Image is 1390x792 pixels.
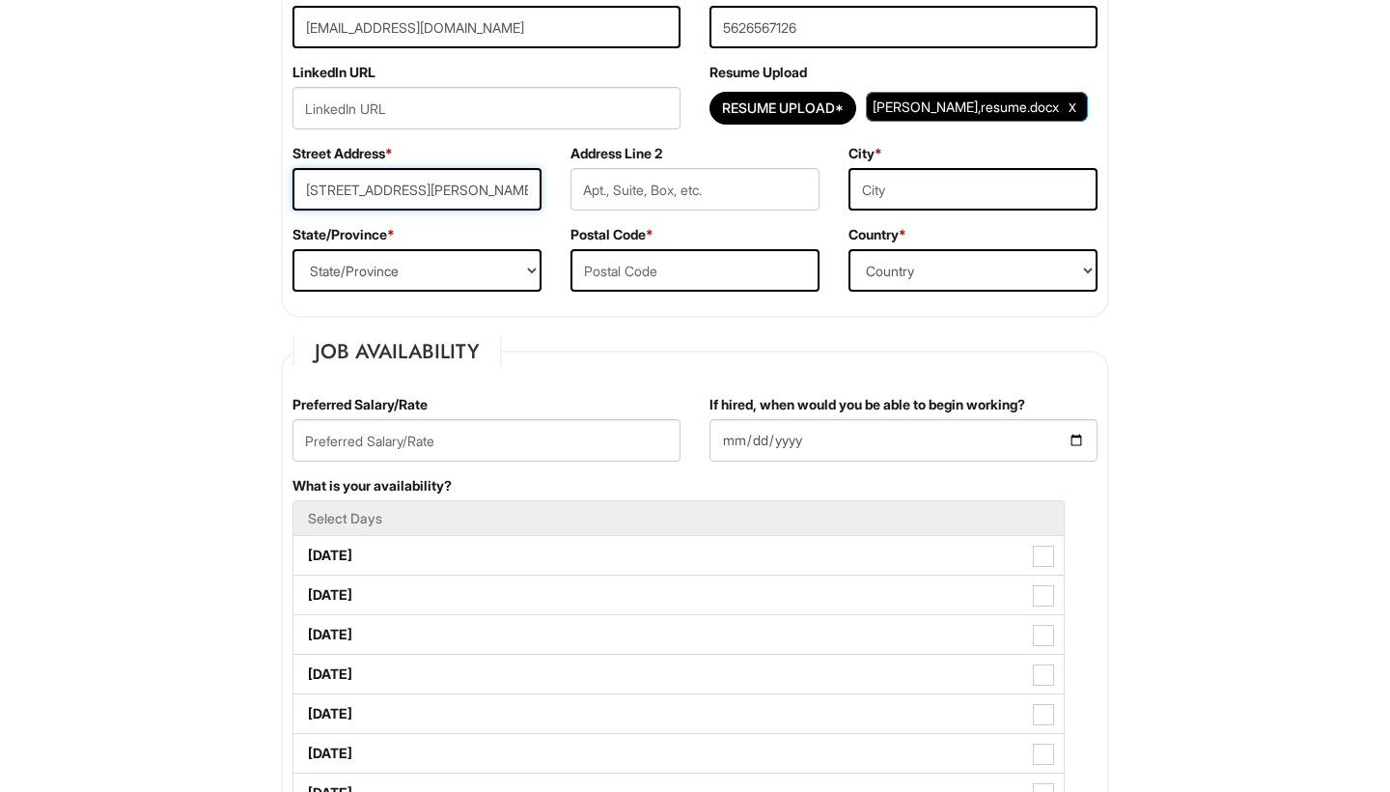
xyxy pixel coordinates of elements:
[293,655,1064,693] label: [DATE]
[709,6,1098,48] input: Phone
[1064,94,1081,120] a: Clear Uploaded File
[848,249,1098,292] select: Country
[292,419,681,462] input: Preferred Salary/Rate
[292,6,681,48] input: E-mail Address
[570,144,662,163] label: Address Line 2
[709,395,1025,414] label: If hired, when would you be able to begin working?
[709,63,807,82] label: Resume Upload
[293,615,1064,654] label: [DATE]
[292,144,393,163] label: Street Address
[293,536,1064,575] label: [DATE]
[848,168,1098,211] input: City
[292,63,375,82] label: LinkedIn URL
[873,99,1059,115] span: [PERSON_NAME],resume.docx
[570,249,820,292] input: Postal Code
[709,92,856,125] button: Resume Upload*Resume Upload*
[292,249,542,292] select: State/Province
[308,511,1049,525] h5: Select Days
[293,576,1064,614] label: [DATE]
[570,225,653,244] label: Postal Code
[848,225,906,244] label: Country
[292,337,502,366] legend: Job Availability
[292,168,542,211] input: Street Address
[292,225,395,244] label: State/Province
[293,694,1064,733] label: [DATE]
[292,395,428,414] label: Preferred Salary/Rate
[570,168,820,211] input: Apt., Suite, Box, etc.
[848,144,882,163] label: City
[292,87,681,129] input: LinkedIn URL
[292,476,452,495] label: What is your availability?
[293,734,1064,773] label: [DATE]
